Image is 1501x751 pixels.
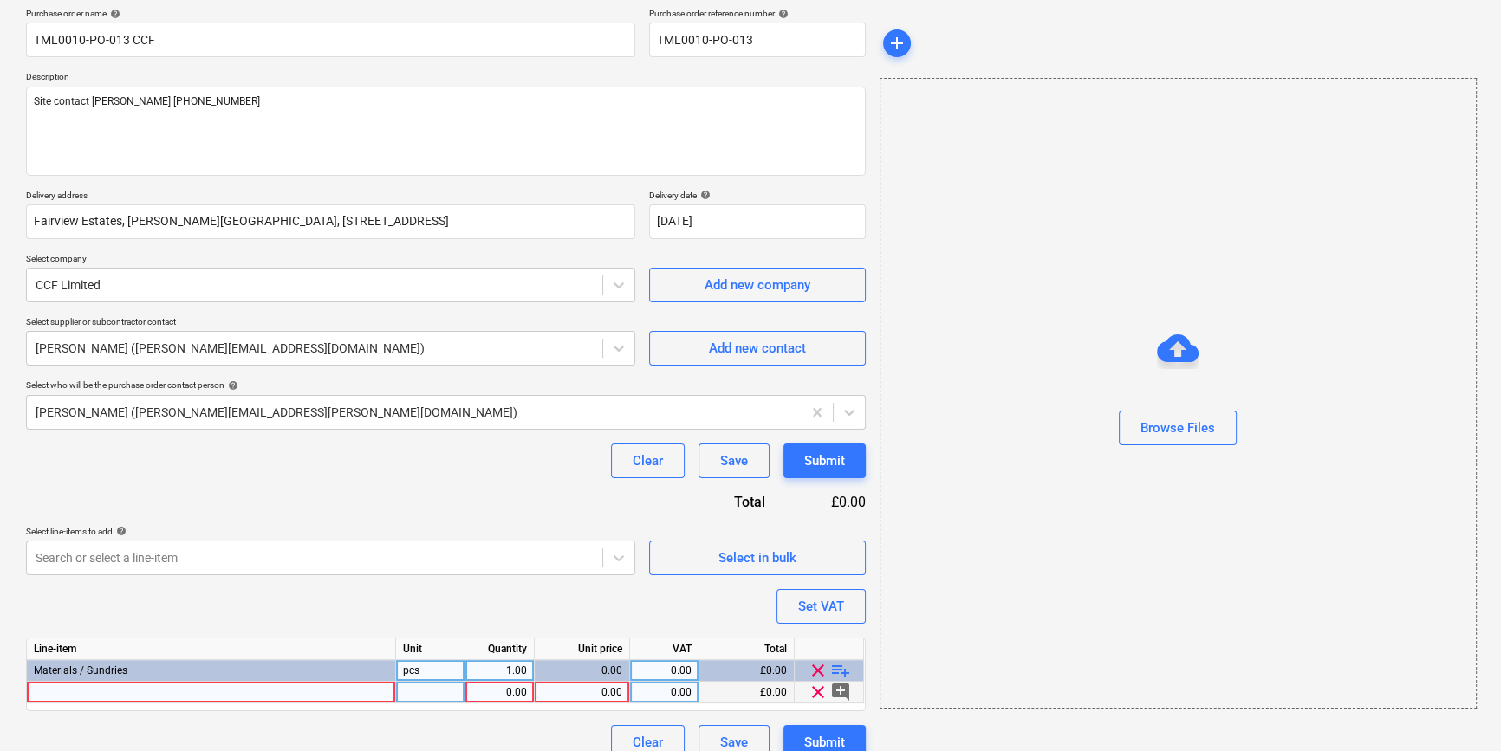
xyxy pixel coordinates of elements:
div: Line-item [27,638,396,660]
span: clear [808,682,828,702]
span: clear [808,660,828,681]
button: Select in bulk [649,541,866,575]
p: Select company [26,253,635,268]
div: pcs [396,660,465,682]
div: £0.00 [793,492,866,512]
p: Description [26,71,866,86]
div: VAT [630,638,699,660]
p: Select supplier or subcontractor contact [26,316,635,331]
div: Quantity [465,638,535,660]
div: 0.00 [637,682,692,703]
div: 0.00 [542,660,622,682]
div: Browse Files [880,78,1477,709]
div: 0.00 [637,660,692,682]
span: Materials / Sundries [34,664,127,677]
input: Reference number [649,23,866,57]
span: help [107,9,120,19]
span: help [775,9,789,19]
p: Delivery address [26,190,635,204]
div: Select who will be the purchase order contact person [26,379,866,391]
div: Add new contact [709,337,806,359]
span: help [224,380,238,391]
div: Purchase order name [26,8,635,19]
button: Add new contact [649,331,866,366]
div: £0.00 [699,682,795,703]
button: Clear [611,443,685,478]
div: Delivery date [649,190,866,201]
iframe: Chat Widget [1414,668,1501,751]
div: £0.00 [699,660,795,682]
div: Select in bulk [718,547,796,569]
button: Add new company [649,268,866,302]
span: playlist_add [830,660,851,681]
div: Total [640,492,793,512]
button: Save [699,443,770,478]
input: Document name [26,23,635,57]
div: Unit [396,638,465,660]
div: Clear [633,450,663,472]
div: 0.00 [472,682,527,703]
div: Unit price [535,638,630,660]
div: Set VAT [798,595,844,618]
div: Save [720,450,748,472]
div: Purchase order reference number [649,8,866,19]
div: Browse Files [1140,417,1215,439]
button: Set VAT [776,589,866,624]
span: help [697,190,711,200]
div: Select line-items to add [26,526,635,537]
span: help [113,526,127,536]
div: Total [699,638,795,660]
div: 1.00 [472,660,527,682]
div: 0.00 [542,682,622,703]
textarea: Site contact [PERSON_NAME] [PHONE_NUMBER] [26,87,866,176]
div: Add new company [705,274,810,296]
button: Browse Files [1119,411,1237,445]
input: Delivery date not specified [649,204,866,239]
div: Submit [804,450,845,472]
span: add_comment [830,682,851,702]
input: Delivery address [26,204,635,239]
button: Submit [783,443,866,478]
span: add [887,33,907,54]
